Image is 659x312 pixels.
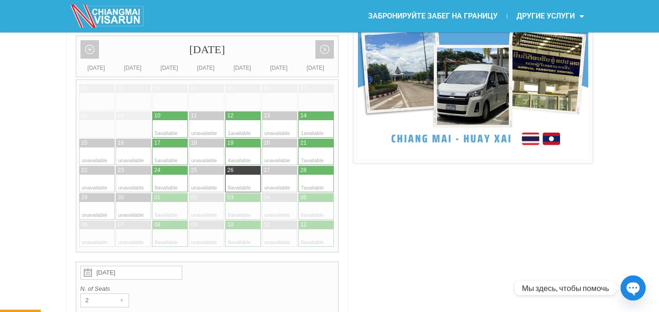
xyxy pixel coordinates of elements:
div: [DATE] [151,63,188,73]
div: [DATE] [115,63,151,73]
div: 24 [154,166,160,174]
div: 12 [301,221,307,229]
div: [DATE] [76,36,339,63]
div: 03 [228,194,234,202]
div: 14 [301,112,307,120]
div: 10 [154,112,160,120]
div: ▾ [116,294,129,307]
div: 19 [228,139,234,147]
div: 23 [118,166,124,174]
div: 2 [81,294,111,307]
div: 17 [154,139,160,147]
div: 21 [301,139,307,147]
div: 27 [264,166,270,174]
div: 02 [191,194,197,202]
div: 01 [81,85,87,92]
div: 28 [301,166,307,174]
label: N. of Seats [80,284,334,294]
div: 29 [81,194,87,202]
div: 18 [191,139,197,147]
div: 20 [264,139,270,147]
div: 08 [81,112,87,120]
div: 09 [118,112,124,120]
div: 11 [191,112,197,120]
div: 13 [264,112,270,120]
div: 30 [118,194,124,202]
div: 15 [81,139,87,147]
div: 11 [264,221,270,229]
div: 04 [264,194,270,202]
div: [DATE] [78,63,115,73]
a: ЗАБРОНИРУЙТЕ ЗАБЕГ НА ГРАНИЦУ [359,6,507,27]
div: 07 [301,85,307,92]
font: ДРУГИЕ УСЛУГИ [517,12,575,20]
div: [DATE] [224,63,261,73]
div: 08 [154,221,160,229]
div: [DATE] [261,63,297,73]
div: [DATE] [188,63,224,73]
font: ЗАБРОНИРУЙТЕ ЗАБЕГ НА ГРАНИЦУ [368,12,498,20]
div: 16 [118,139,124,147]
div: 07 [118,221,124,229]
div: 03 [154,85,160,92]
div: 04 [191,85,197,92]
div: 09 [191,221,197,229]
div: 05 [228,85,234,92]
div: 26 [228,166,234,174]
div: 02 [118,85,124,92]
div: 06 [264,85,270,92]
div: 22 [81,166,87,174]
div: 01 [154,194,160,202]
div: 10 [228,221,234,229]
a: ДРУГИЕ УСЛУГИ [507,6,593,27]
div: 25 [191,166,197,174]
div: 05 [301,194,307,202]
div: 12 [228,112,234,120]
div: 06 [81,221,87,229]
nav: Меню [330,6,593,27]
div: [DATE] [297,63,334,73]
